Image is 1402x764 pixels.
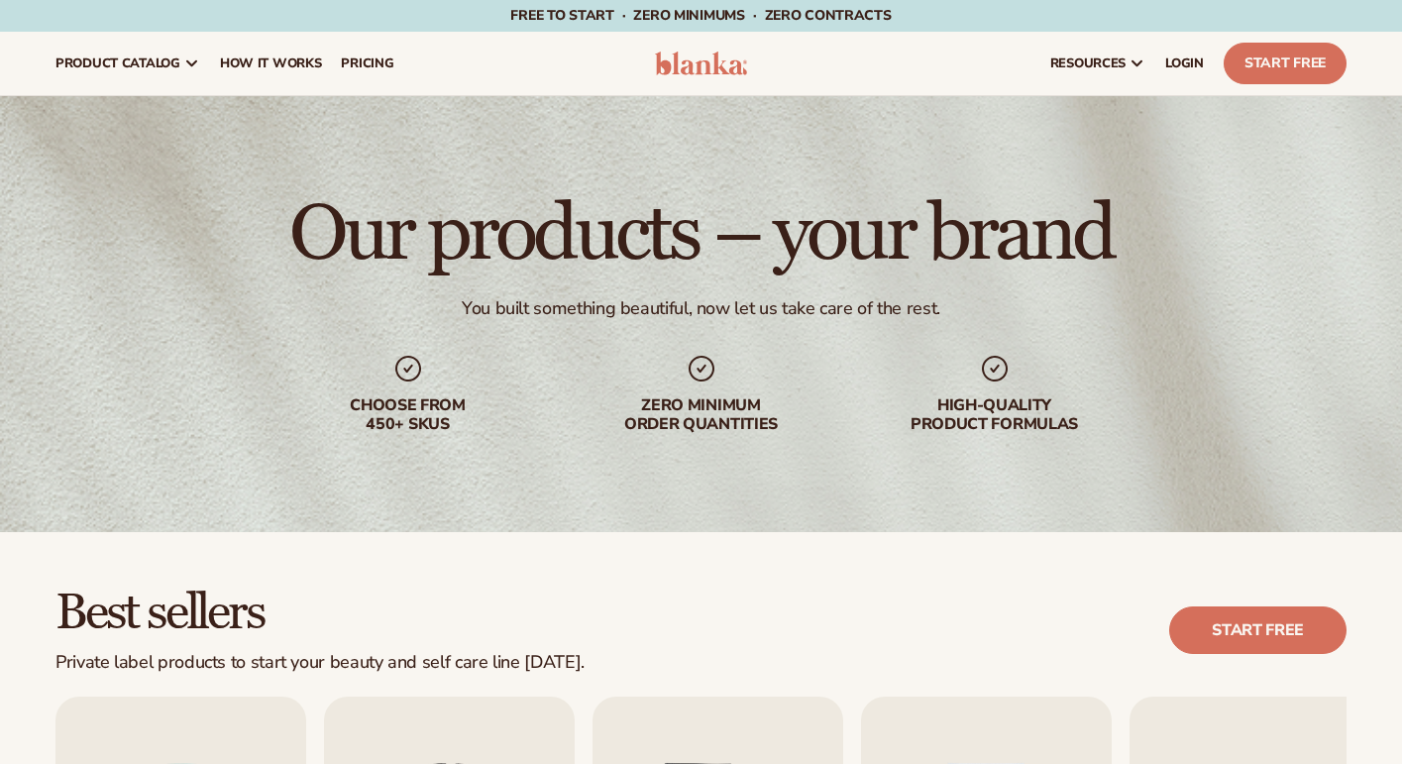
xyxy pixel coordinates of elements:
[868,396,1122,434] div: High-quality product formulas
[655,52,748,75] img: logo
[210,32,332,95] a: How It Works
[1155,32,1214,95] a: LOGIN
[1040,32,1155,95] a: resources
[1165,55,1204,71] span: LOGIN
[1169,606,1347,654] a: Start free
[510,6,891,25] span: Free to start · ZERO minimums · ZERO contracts
[575,396,828,434] div: Zero minimum order quantities
[1224,43,1347,84] a: Start Free
[46,32,210,95] a: product catalog
[331,32,403,95] a: pricing
[281,396,535,434] div: Choose from 450+ Skus
[55,652,585,674] div: Private label products to start your beauty and self care line [DATE].
[289,194,1113,273] h1: Our products – your brand
[462,297,940,320] div: You built something beautiful, now let us take care of the rest.
[55,588,585,640] h2: Best sellers
[341,55,393,71] span: pricing
[55,55,180,71] span: product catalog
[1050,55,1126,71] span: resources
[220,55,322,71] span: How It Works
